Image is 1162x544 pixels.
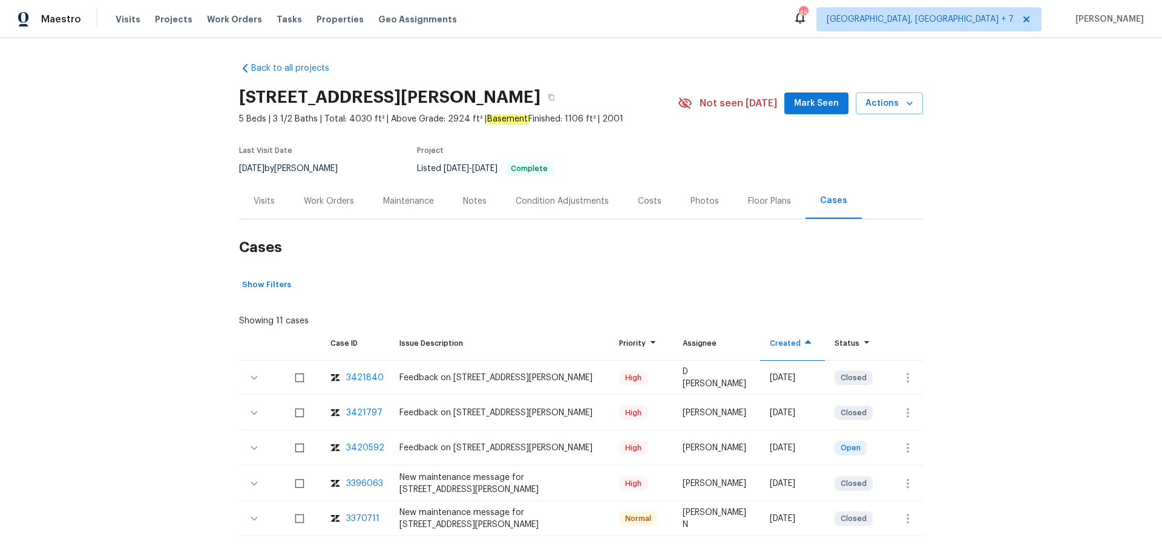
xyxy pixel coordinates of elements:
span: Projects [155,13,192,25]
span: [PERSON_NAME] [1071,13,1144,25]
div: Showing 11 cases [239,310,309,327]
span: Normal [620,513,656,525]
span: 5 Beds | 3 1/2 Baths | Total: 4030 ft² | Above Grade: 2924 ft² | Finished: 1106 ft² | 2001 [239,113,678,125]
div: [DATE] [770,513,815,525]
div: Visits [254,195,275,207]
div: Cases [820,195,847,207]
span: Closed [836,372,871,384]
span: [DATE] [444,164,469,173]
div: D [PERSON_NAME] [683,366,750,390]
div: [DATE] [770,407,815,419]
span: Work Orders [207,13,262,25]
button: Show Filters [239,276,294,294]
div: Work Orders [304,195,354,207]
button: Actions [856,92,923,115]
span: Visits [116,13,140,25]
a: zendesk-icon3421797 [330,407,380,419]
div: Created [770,337,815,349]
div: [PERSON_NAME] [683,442,750,454]
div: 45 [799,7,807,19]
div: Floor Plans [748,195,791,207]
div: New maintenance message for [STREET_ADDRESS][PERSON_NAME] [399,507,600,531]
span: [DATE] [472,164,497,173]
h2: Cases [239,219,923,276]
em: Basement [487,114,528,124]
button: Copy Address [540,86,562,108]
img: zendesk-icon [330,513,340,525]
div: Priority [619,337,663,349]
a: Back to all projects [239,62,355,74]
span: High [620,478,646,490]
span: Closed [836,407,871,419]
span: Closed [836,478,871,490]
div: 3421797 [346,407,382,419]
a: zendesk-icon3370711 [330,513,380,525]
span: High [620,372,646,384]
span: High [620,442,646,454]
div: 3396063 [346,478,383,490]
span: Last Visit Date [239,147,292,154]
div: Feedback on [STREET_ADDRESS][PERSON_NAME] [399,442,600,454]
div: by [PERSON_NAME] [239,161,352,176]
div: Case ID [330,337,380,349]
span: Open [836,442,865,454]
span: Mark Seen [794,96,839,111]
div: Maintenance [383,195,434,207]
span: Maestro [41,13,81,25]
span: Project [417,147,444,154]
span: Actions [865,96,913,111]
span: Not seen [DATE] [700,97,777,109]
span: - [444,164,497,173]
span: Tasks [277,15,302,24]
a: zendesk-icon3421840 [330,372,380,384]
img: zendesk-icon [330,478,340,490]
div: Assignee [683,337,750,349]
div: [DATE] [770,372,815,384]
a: zendesk-icon3420592 [330,442,380,454]
span: [GEOGRAPHIC_DATA], [GEOGRAPHIC_DATA] + 7 [827,13,1014,25]
div: Photos [691,195,719,207]
div: [PERSON_NAME] [683,478,750,490]
span: Show Filters [242,278,291,292]
div: 3370711 [346,513,379,525]
div: Notes [463,195,487,207]
div: 3420592 [346,442,384,454]
div: [DATE] [770,478,815,490]
div: [DATE] [770,442,815,454]
div: Issue Description [399,337,600,349]
div: [PERSON_NAME] [683,407,750,419]
div: Feedback on [STREET_ADDRESS][PERSON_NAME] [399,407,600,419]
span: Complete [506,165,553,172]
span: [DATE] [239,164,264,173]
span: Properties [317,13,364,25]
a: zendesk-icon3396063 [330,478,380,490]
img: zendesk-icon [330,372,340,384]
div: Feedback on [STREET_ADDRESS][PERSON_NAME] [399,372,600,384]
span: Listed [417,164,554,173]
h2: [STREET_ADDRESS][PERSON_NAME] [239,91,540,103]
img: zendesk-icon [330,407,340,419]
div: New maintenance message for [STREET_ADDRESS][PERSON_NAME] [399,471,600,496]
div: Condition Adjustments [516,195,609,207]
span: Geo Assignments [378,13,457,25]
div: 3421840 [346,372,384,384]
span: High [620,407,646,419]
div: Costs [638,195,661,207]
button: Mark Seen [784,92,849,115]
span: Closed [836,513,871,525]
img: zendesk-icon [330,442,340,454]
div: Status [835,337,874,349]
div: [PERSON_NAME] N [683,507,750,531]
